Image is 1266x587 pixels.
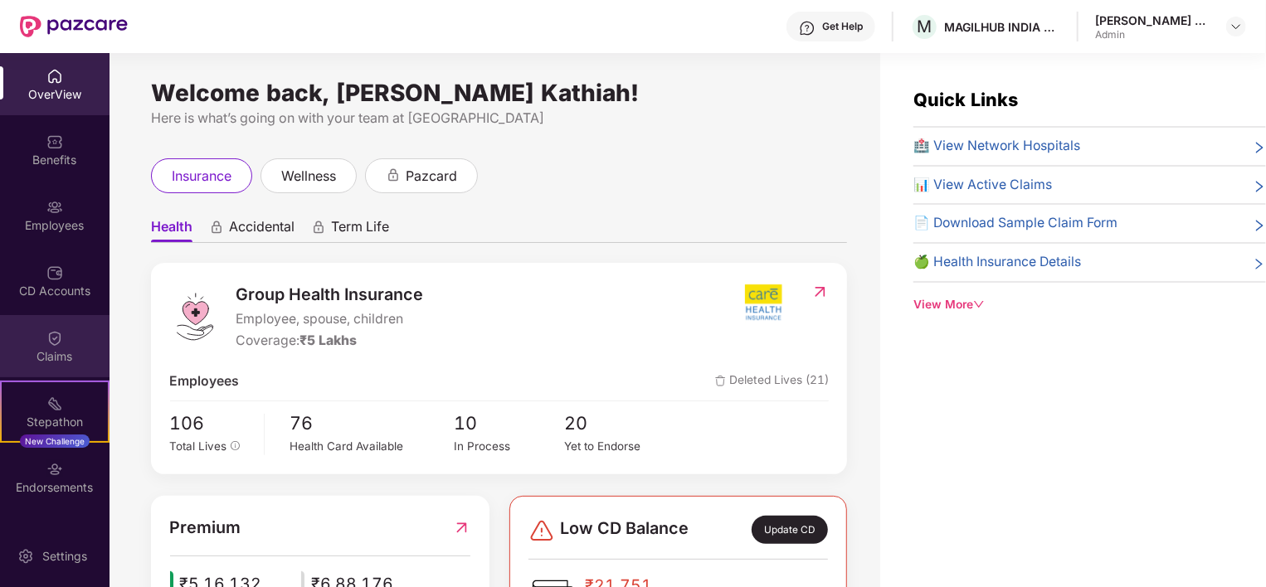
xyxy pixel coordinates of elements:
div: New Challenge [20,434,90,448]
div: Health Card Available [290,438,455,455]
img: svg+xml;base64,PHN2ZyBpZD0iRHJvcGRvd24tMzJ4MzIiIHhtbG5zPSJodHRwOi8vd3d3LnczLm9yZy8yMDAwL3N2ZyIgd2... [1229,20,1243,33]
span: 20 [564,410,674,438]
span: Employees [170,371,240,392]
div: animation [311,220,326,235]
div: animation [209,220,224,235]
span: Low CD Balance [560,516,689,544]
span: 10 [454,410,563,438]
span: Health [151,218,192,242]
img: RedirectIcon [453,515,470,541]
div: MAGILHUB INDIA PRIVATE LIMITED [944,19,1060,35]
img: RedirectIcon [811,284,829,300]
img: svg+xml;base64,PHN2ZyBpZD0iQmVuZWZpdHMiIHhtbG5zPSJodHRwOi8vd3d3LnczLm9yZy8yMDAwL3N2ZyIgd2lkdGg9Ij... [46,133,63,150]
span: Accidental [229,218,295,242]
span: Employee, spouse, children [236,309,424,330]
span: Quick Links [913,89,1018,110]
div: Update CD [752,516,828,544]
img: svg+xml;base64,PHN2ZyBpZD0iRGFuZ2VyLTMyeDMyIiB4bWxucz0iaHR0cDovL3d3dy53My5vcmcvMjAwMC9zdmciIHdpZH... [528,517,555,544]
span: info-circle [231,441,241,451]
img: New Pazcare Logo [20,16,128,37]
span: insurance [172,166,231,187]
div: Get Help [822,20,863,33]
img: svg+xml;base64,PHN2ZyBpZD0iQ2xhaW0iIHhtbG5zPSJodHRwOi8vd3d3LnczLm9yZy8yMDAwL3N2ZyIgd2lkdGg9IjIwIi... [46,330,63,347]
span: right [1253,139,1266,157]
span: wellness [281,166,336,187]
span: Premium [170,515,241,541]
span: Group Health Insurance [236,282,424,308]
div: Admin [1095,28,1211,41]
span: Total Lives [170,439,227,453]
div: Yet to Endorse [564,438,674,455]
img: svg+xml;base64,PHN2ZyBpZD0iU2V0dGluZy0yMHgyMCIgeG1sbnM9Imh0dHA6Ly93d3cudzMub3JnLzIwMDAvc3ZnIiB3aW... [17,548,34,565]
span: right [1253,255,1266,273]
span: 📊 View Active Claims [913,175,1052,196]
img: insurerIcon [733,282,795,323]
div: In Process [454,438,563,455]
img: svg+xml;base64,PHN2ZyBpZD0iRW1wbG95ZWVzIiB4bWxucz0iaHR0cDovL3d3dy53My5vcmcvMjAwMC9zdmciIHdpZHRoPS... [46,199,63,216]
img: svg+xml;base64,PHN2ZyB4bWxucz0iaHR0cDovL3d3dy53My5vcmcvMjAwMC9zdmciIHdpZHRoPSIyMSIgaGVpZ2h0PSIyMC... [46,395,63,412]
div: Coverage: [236,331,424,352]
div: [PERSON_NAME] Kathiah [1095,12,1211,28]
span: down [973,298,985,310]
img: logo [170,292,220,342]
span: Deleted Lives (21) [715,371,829,392]
div: Stepathon [2,414,108,430]
span: 📄 Download Sample Claim Form [913,213,1117,234]
img: svg+xml;base64,PHN2ZyBpZD0iSGVscC0zMngzMiIgeG1sbnM9Imh0dHA6Ly93d3cudzMub3JnLzIwMDAvc3ZnIiB3aWR0aD... [799,20,816,36]
span: 🍏 Health Insurance Details [913,252,1081,273]
div: Settings [37,548,92,565]
span: 🏥 View Network Hospitals [913,136,1080,157]
img: svg+xml;base64,PHN2ZyBpZD0iQ0RfQWNjb3VudHMiIGRhdGEtbmFtZT0iQ0QgQWNjb3VudHMiIHhtbG5zPSJodHRwOi8vd3... [46,264,63,281]
span: 76 [290,410,455,438]
span: 106 [170,410,252,438]
img: deleteIcon [715,376,726,386]
div: animation [386,167,401,182]
span: right [1253,216,1266,234]
span: M [918,17,932,36]
img: svg+xml;base64,PHN2ZyBpZD0iSG9tZSIgeG1sbnM9Imh0dHA6Ly93d3cudzMub3JnLzIwMDAvc3ZnIiB3aWR0aD0iMjAiIG... [46,68,63,85]
span: right [1253,178,1266,196]
div: View More [913,296,1266,314]
div: Here is what’s going on with your team at [GEOGRAPHIC_DATA] [151,108,847,129]
span: pazcard [406,166,457,187]
img: svg+xml;base64,PHN2ZyBpZD0iRW5kb3JzZW1lbnRzIiB4bWxucz0iaHR0cDovL3d3dy53My5vcmcvMjAwMC9zdmciIHdpZH... [46,461,63,478]
div: Welcome back, [PERSON_NAME] Kathiah! [151,86,847,99]
span: ₹5 Lakhs [300,332,358,348]
span: Term Life [331,218,389,242]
